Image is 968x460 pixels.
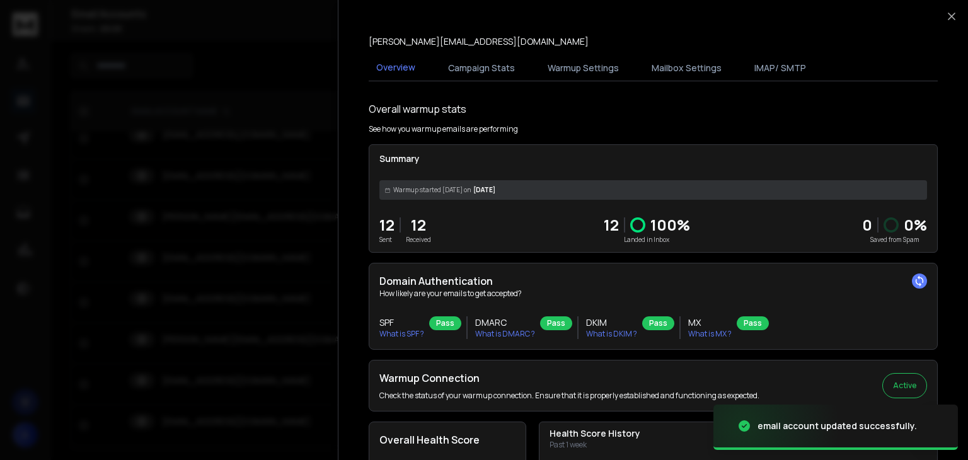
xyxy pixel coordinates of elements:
button: Campaign Stats [441,54,522,82]
p: How likely are your emails to get accepted? [379,289,927,299]
p: Sent [379,235,395,244]
p: 0 % [904,215,927,235]
div: Pass [540,316,572,330]
button: IMAP/ SMTP [747,54,814,82]
div: Pass [429,316,461,330]
button: Mailbox Settings [644,54,729,82]
h3: SPF [379,316,424,329]
p: What is SPF ? [379,329,424,339]
span: Warmup started [DATE] on [393,185,471,195]
p: Saved from Spam [862,235,927,244]
p: 12 [379,215,395,235]
h1: Overall warmup stats [369,101,466,117]
p: Landed in Inbox [604,235,690,244]
h3: DKIM [586,316,637,329]
button: Active [882,373,927,398]
p: 100 % [650,215,690,235]
strong: 0 [862,214,872,235]
h3: MX [688,316,732,329]
p: What is DKIM ? [586,329,637,339]
button: Warmup Settings [540,54,626,82]
p: 12 [604,215,619,235]
h2: Domain Authentication [379,273,927,289]
div: [DATE] [379,180,927,200]
p: What is MX ? [688,329,732,339]
p: Summary [379,152,927,165]
p: 12 [406,215,431,235]
div: Pass [737,316,769,330]
h2: Overall Health Score [379,432,516,447]
p: Received [406,235,431,244]
p: See how you warmup emails are performing [369,124,518,134]
h2: Warmup Connection [379,371,759,386]
p: Health Score History [550,427,640,440]
h3: DMARC [475,316,535,329]
div: Pass [642,316,674,330]
p: Check the status of your warmup connection. Ensure that it is properly established and functionin... [379,391,759,401]
p: Past 1 week [550,440,640,450]
button: Overview [369,54,423,83]
p: [PERSON_NAME][EMAIL_ADDRESS][DOMAIN_NAME] [369,35,589,48]
p: What is DMARC ? [475,329,535,339]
